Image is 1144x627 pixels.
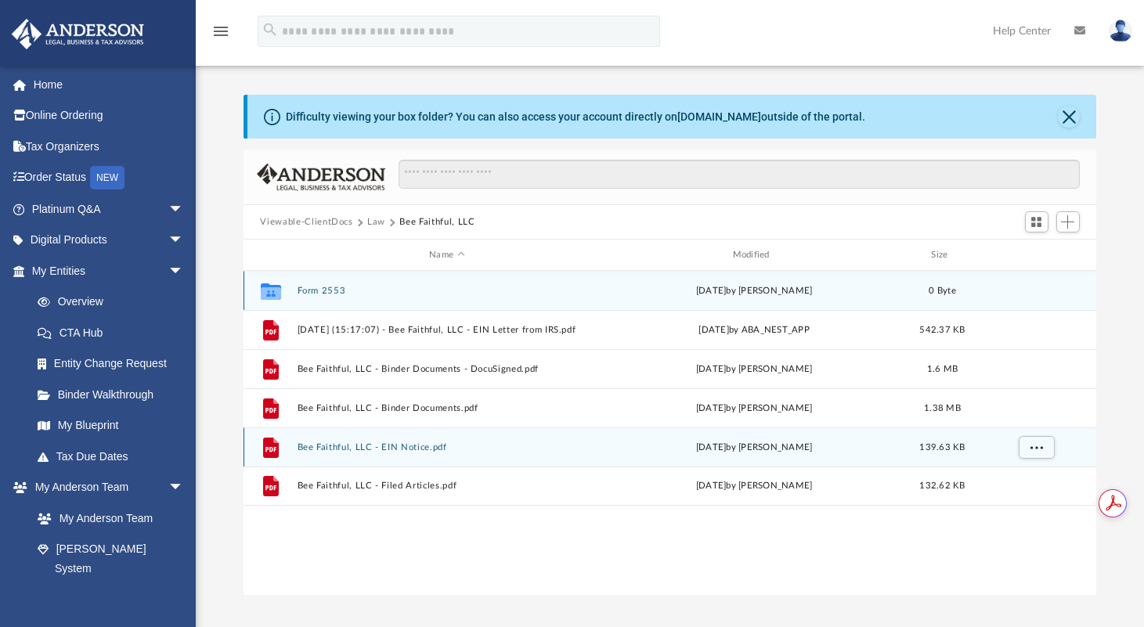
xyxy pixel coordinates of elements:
[604,284,904,298] div: [DATE] by [PERSON_NAME]
[980,248,1090,262] div: id
[1025,211,1048,233] button: Switch to Grid View
[1058,106,1080,128] button: Close
[22,286,208,318] a: Overview
[297,325,597,335] button: [DATE] (15:17:07) - Bee Faithful, LLC - EIN Letter from IRS.pdf
[1056,211,1080,233] button: Add
[90,166,125,189] div: NEW
[604,402,904,416] div: [DATE] by [PERSON_NAME]
[22,317,208,348] a: CTA Hub
[296,248,597,262] div: Name
[244,271,1097,596] div: grid
[919,443,965,452] span: 139.63 KB
[1109,20,1132,42] img: User Pic
[22,503,192,534] a: My Anderson Team
[297,286,597,296] button: Form 2553
[11,162,208,194] a: Order StatusNEW
[11,193,208,225] a: Platinum Q&Aarrow_drop_down
[297,442,597,452] button: Bee Faithful, LLC - EIN Notice.pdf
[22,534,200,584] a: [PERSON_NAME] System
[211,30,230,41] a: menu
[297,364,597,374] button: Bee Faithful, LLC - Binder Documents - DocuSigned.pdf
[286,109,865,125] div: Difficulty viewing your box folder? You can also access your account directly on outside of the p...
[11,131,208,162] a: Tax Organizers
[604,479,904,493] div: [DATE] by [PERSON_NAME]
[677,110,761,123] a: [DOMAIN_NAME]
[297,481,597,491] button: Bee Faithful, LLC - Filed Articles.pdf
[11,472,200,503] a: My Anderson Teamarrow_drop_down
[604,323,904,337] div: [DATE] by ABA_NEST_APP
[1018,436,1054,459] button: More options
[604,248,904,262] div: Modified
[11,255,208,286] a: My Entitiesarrow_drop_down
[168,225,200,257] span: arrow_drop_down
[911,248,973,262] div: Size
[919,326,965,334] span: 542.37 KB
[11,100,208,132] a: Online Ordering
[919,481,965,490] span: 132.62 KB
[924,404,961,413] span: 1.38 MB
[929,286,956,295] span: 0 Byte
[168,255,200,287] span: arrow_drop_down
[367,215,385,229] button: Law
[604,441,904,455] div: [DATE] by [PERSON_NAME]
[168,193,200,225] span: arrow_drop_down
[604,362,904,377] div: [DATE] by [PERSON_NAME]
[250,248,289,262] div: id
[260,215,352,229] button: Viewable-ClientDocs
[926,365,958,373] span: 1.6 MB
[11,225,208,256] a: Digital Productsarrow_drop_down
[399,160,1079,189] input: Search files and folders
[211,22,230,41] i: menu
[22,441,208,472] a: Tax Due Dates
[168,472,200,504] span: arrow_drop_down
[262,21,279,38] i: search
[11,69,208,100] a: Home
[22,348,208,380] a: Entity Change Request
[22,410,200,441] a: My Blueprint
[7,19,149,49] img: Anderson Advisors Platinum Portal
[297,403,597,413] button: Bee Faithful, LLC - Binder Documents.pdf
[22,379,208,410] a: Binder Walkthrough
[399,215,475,229] button: Bee Faithful, LLC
